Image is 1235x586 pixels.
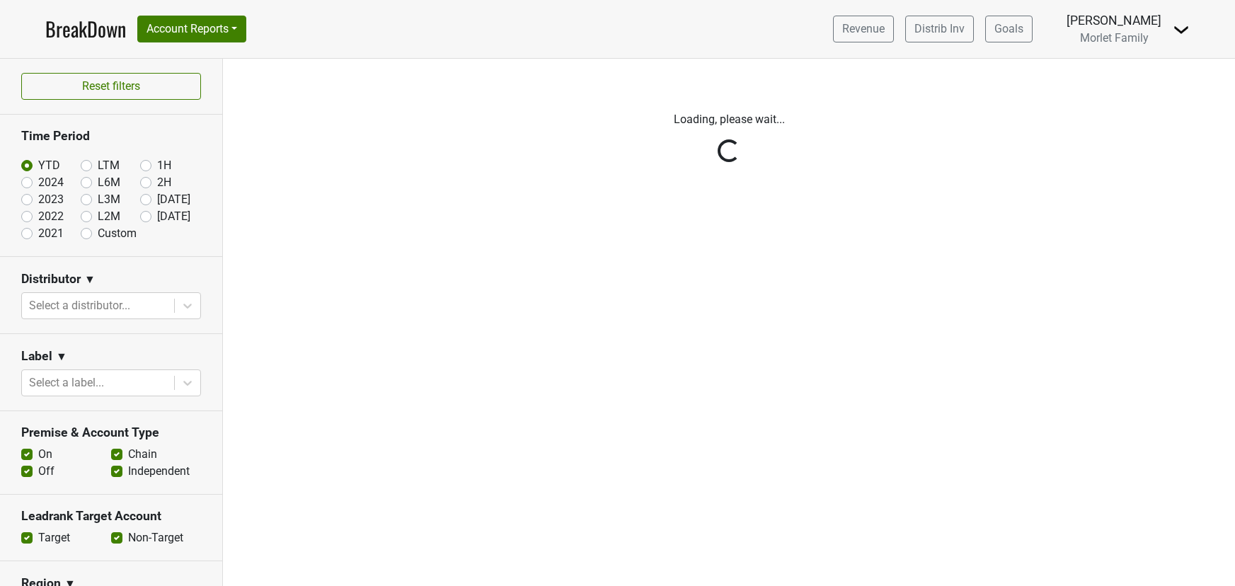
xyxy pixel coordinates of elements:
img: Dropdown Menu [1173,21,1190,38]
p: Loading, please wait... [336,111,1122,128]
a: Distrib Inv [905,16,974,42]
a: Revenue [833,16,894,42]
a: BreakDown [45,14,126,44]
span: Morlet Family [1080,31,1149,45]
button: Account Reports [137,16,246,42]
a: Goals [985,16,1033,42]
div: [PERSON_NAME] [1067,11,1161,30]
